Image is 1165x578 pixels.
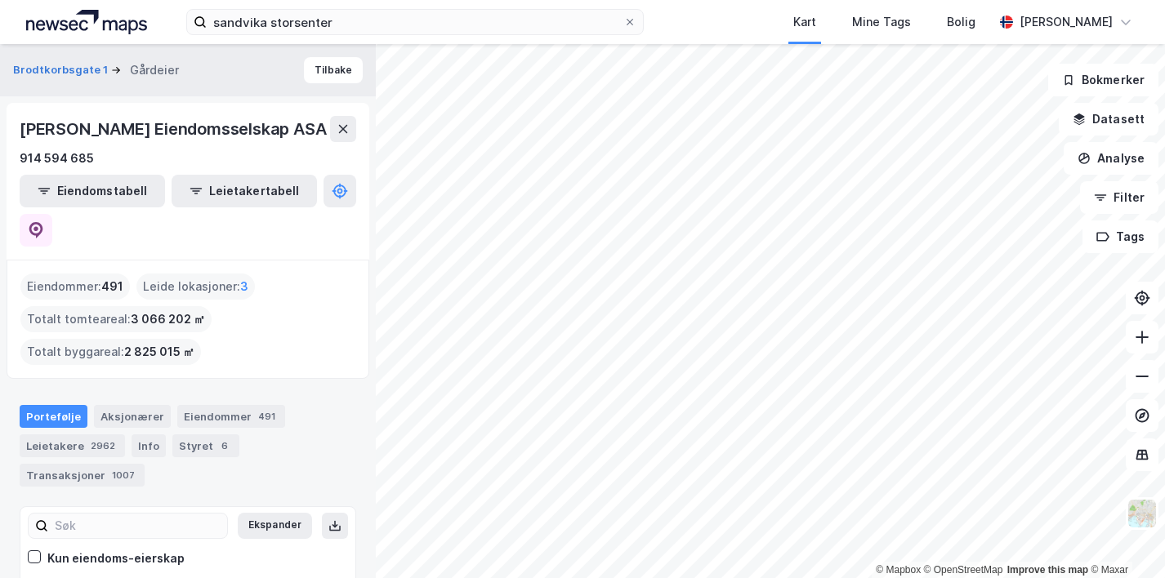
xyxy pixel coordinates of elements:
[20,116,329,142] div: [PERSON_NAME] Eiendomsselskap ASA
[1048,64,1158,96] button: Bokmerker
[131,309,205,329] span: 3 066 202 ㎡
[216,438,233,454] div: 6
[20,149,94,168] div: 914 594 685
[20,306,212,332] div: Totalt tomteareal :
[13,62,111,78] button: Brodtkorbsgate 1
[876,564,921,576] a: Mapbox
[793,12,816,32] div: Kart
[20,273,130,300] div: Eiendommer :
[87,438,118,454] div: 2962
[1020,12,1113,32] div: [PERSON_NAME]
[20,464,145,487] div: Transaksjoner
[94,405,171,428] div: Aksjonærer
[109,467,138,483] div: 1007
[20,175,165,207] button: Eiendomstabell
[924,564,1003,576] a: OpenStreetMap
[1082,220,1158,253] button: Tags
[130,60,179,80] div: Gårdeier
[1007,564,1088,576] a: Improve this map
[255,408,279,425] div: 491
[47,549,185,568] div: Kun eiendoms-eierskap
[136,273,255,300] div: Leide lokasjoner :
[177,405,285,428] div: Eiendommer
[207,10,623,34] input: Søk på adresse, matrikkel, gårdeiere, leietakere eller personer
[172,175,317,207] button: Leietakertabell
[947,12,975,32] div: Bolig
[101,277,123,296] span: 491
[238,513,312,539] button: Ekspander
[132,434,166,457] div: Info
[1083,500,1165,578] iframe: Chat Widget
[20,339,201,365] div: Totalt byggareal :
[1059,103,1158,136] button: Datasett
[1064,142,1158,175] button: Analyse
[1080,181,1158,214] button: Filter
[304,57,363,83] button: Tilbake
[852,12,911,32] div: Mine Tags
[1127,498,1158,529] img: Z
[20,434,125,457] div: Leietakere
[124,342,194,362] span: 2 825 015 ㎡
[240,277,248,296] span: 3
[26,10,147,34] img: logo.a4113a55bc3d86da70a041830d287a7e.svg
[48,514,227,538] input: Søk
[20,405,87,428] div: Portefølje
[172,434,239,457] div: Styret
